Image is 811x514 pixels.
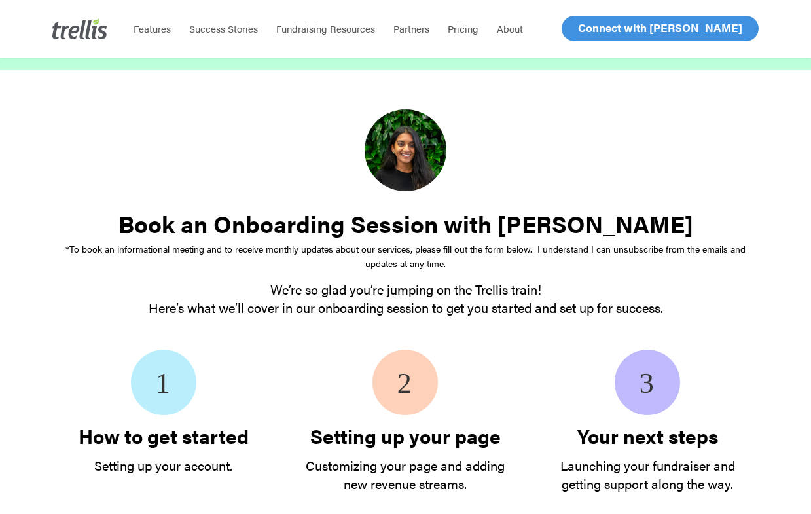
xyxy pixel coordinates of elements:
span: Fundraising Resources [276,22,375,35]
img: Number 2 [372,350,438,415]
span: Partners [393,22,429,35]
a: Pricing [439,22,488,35]
a: Connect with [PERSON_NAME] [562,16,759,41]
img: Number 1 [131,350,196,415]
img: Number 3 [615,350,680,415]
span: Features [134,22,171,35]
strong: Setting up your page [310,422,501,450]
p: Customizing your page and adding new revenue streams. [301,456,511,493]
p: *To book an informational meeting and to receive monthly updates about our services, please fill ... [52,242,759,270]
span: Pricing [448,22,478,35]
p: Setting up your account. [59,456,268,475]
a: Features [124,22,180,35]
span: About [497,22,523,35]
a: Success Stories [180,22,267,35]
span: Success Stories [189,22,258,35]
a: Partners [384,22,439,35]
p: We’re so glad you’re jumping on the Trellis train! Here’s what we’ll cover in our onboarding sess... [52,280,759,317]
a: About [488,22,532,35]
strong: Book an Onboarding Session with [PERSON_NAME] [118,206,693,240]
strong: Your next steps [577,422,718,450]
a: Fundraising Resources [267,22,384,35]
p: Launching your fundraiser and getting support along the way. [543,456,752,493]
img: Trellis [52,18,107,39]
span: Connect with [PERSON_NAME] [578,20,742,35]
strong: How to get started [79,422,249,450]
